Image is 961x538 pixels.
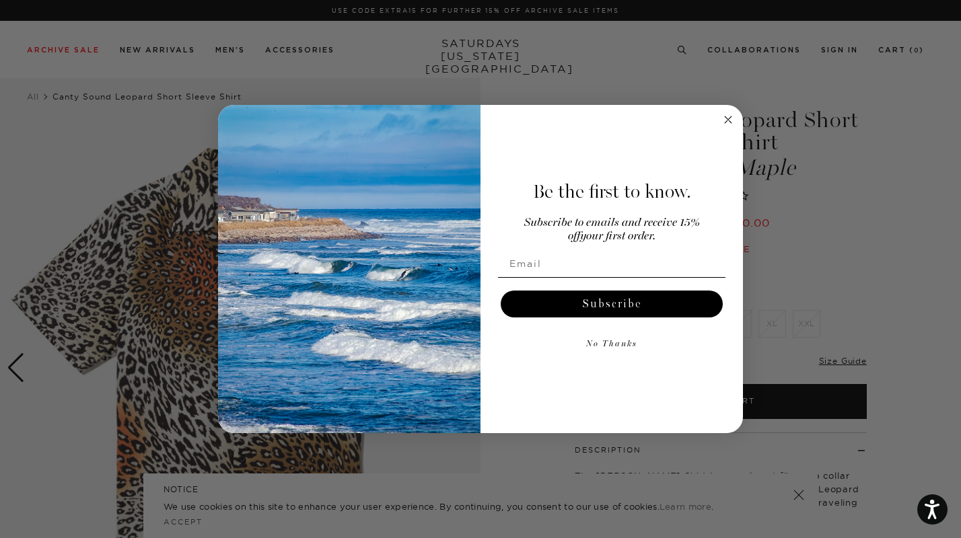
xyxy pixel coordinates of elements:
[568,231,580,242] span: off
[498,331,725,358] button: No Thanks
[720,112,736,128] button: Close dialog
[533,180,691,203] span: Be the first to know.
[580,231,655,242] span: your first order.
[218,105,481,433] img: 125c788d-000d-4f3e-b05a-1b92b2a23ec9.jpeg
[501,291,723,317] button: Subscribe
[524,217,700,229] span: Subscribe to emails and receive 15%
[498,250,725,277] input: Email
[498,277,725,278] img: underline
